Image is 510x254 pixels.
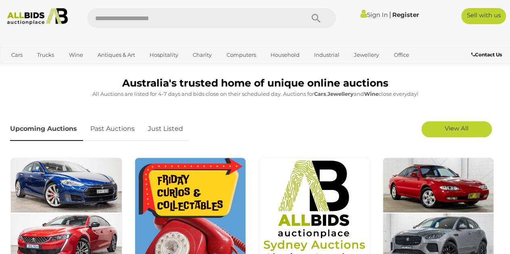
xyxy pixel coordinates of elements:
a: Contact Us [471,50,504,59]
a: Cars [6,48,28,62]
a: Computers [221,48,261,62]
strong: Wine [364,91,379,97]
a: Sell with us [461,8,506,24]
a: Sign In [360,11,388,19]
a: Household [265,48,305,62]
p: All Auctions are listed for 4-7 days and bids close on their scheduled day. Auctions for , and cl... [10,89,500,99]
span: View All [445,124,468,132]
a: Office [388,48,414,62]
a: View All [421,121,492,137]
a: Sports [6,62,33,75]
strong: Jewellery [327,91,354,97]
a: Past Auctions [84,117,141,141]
img: Allbids.com.au [4,8,71,25]
a: Wine [63,48,88,62]
a: [GEOGRAPHIC_DATA] [37,62,105,75]
a: Just Listed [142,117,189,141]
b: Contact Us [471,52,502,58]
a: Charity [187,48,217,62]
h1: Australia's trusted home of unique online auctions [10,78,500,89]
button: Search [296,8,336,28]
a: Trucks [32,48,59,62]
a: Register [392,11,419,19]
a: Hospitality [144,48,183,62]
a: Antiques & Art [92,48,140,62]
a: Jewellery [349,48,384,62]
a: Industrial [309,48,345,62]
strong: Cars [314,91,326,97]
a: Upcoming Auctions [10,117,83,141]
span: | [389,10,391,19]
